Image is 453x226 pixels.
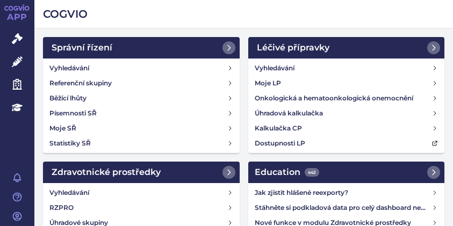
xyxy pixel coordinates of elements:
a: Statistiky SŘ [45,136,238,151]
span: 442 [305,168,319,177]
h4: RZPRO [49,202,74,213]
h4: Moje SŘ [49,123,76,134]
h2: COGVIO [43,6,444,21]
a: Léčivé přípravky [248,37,445,59]
a: Moje SŘ [45,121,238,136]
h4: Běžící lhůty [49,93,87,104]
h2: Education [255,166,319,179]
h4: Stáhněte si podkladová data pro celý dashboard nebo obrázek grafu v COGVIO App modulu Analytics [255,202,432,213]
h4: Jak zjistit hlášené reexporty? [255,187,432,198]
h2: Léčivé přípravky [257,41,329,54]
a: Referenční skupiny [45,76,238,91]
a: Vyhledávání [45,61,238,76]
a: Dostupnosti LP [250,136,443,151]
a: Education442 [248,162,445,183]
h4: Vyhledávání [49,63,89,74]
h2: Zdravotnické prostředky [52,166,161,179]
a: Vyhledávání [45,185,238,200]
a: Běžící lhůty [45,91,238,106]
h4: Úhradová kalkulačka [255,108,323,119]
h4: Vyhledávání [49,187,89,198]
a: Stáhněte si podkladová data pro celý dashboard nebo obrázek grafu v COGVIO App modulu Analytics [250,200,443,215]
h4: Moje LP [255,78,281,89]
h4: Vyhledávání [255,63,294,74]
a: Správní řízení [43,37,240,59]
h4: Statistiky SŘ [49,138,91,149]
a: Jak zjistit hlášené reexporty? [250,185,443,200]
h4: Referenční skupiny [49,78,112,89]
a: RZPRO [45,200,238,215]
a: Moje LP [250,76,443,91]
a: Vyhledávání [250,61,443,76]
h4: Písemnosti SŘ [49,108,97,119]
h4: Onkologická a hematoonkologická onemocnění [255,93,413,104]
h2: Správní řízení [52,41,112,54]
a: Zdravotnické prostředky [43,162,240,183]
a: Úhradová kalkulačka [250,106,443,121]
a: Kalkulačka CP [250,121,443,136]
a: Onkologická a hematoonkologická onemocnění [250,91,443,106]
h4: Dostupnosti LP [255,138,305,149]
a: Písemnosti SŘ [45,106,238,121]
h4: Kalkulačka CP [255,123,302,134]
